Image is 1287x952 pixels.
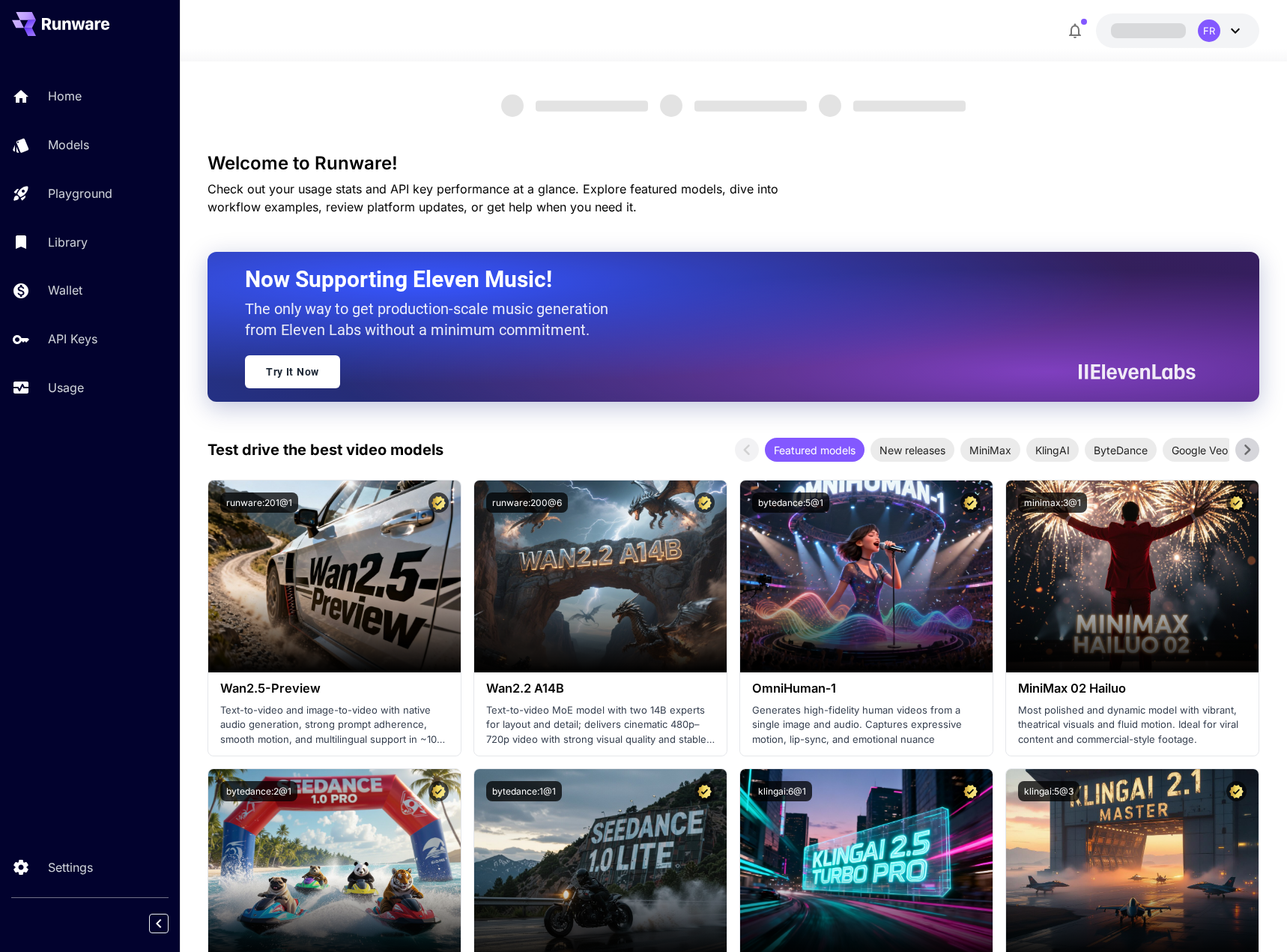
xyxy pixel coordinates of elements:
[208,439,443,461] p: Test drive the best video models
[694,492,715,513] button: Certified Model – Vetted for best performance and includes a commercial license.
[48,136,89,154] p: Models
[245,298,620,340] p: The only way to get production-scale music generation from Eleven Labs without a minimum commitment.
[1096,13,1259,48] button: FR
[694,781,715,801] button: Certified Model – Vetted for best performance and includes a commercial license.
[752,492,829,513] button: bytedance:5@1
[208,153,1259,174] h3: Welcome to Runware!
[1198,19,1220,42] div: FR
[752,681,981,696] h3: OmniHuman‑1
[960,492,981,513] button: Certified Model – Vetted for best performance and includes a commercial license.
[752,781,812,801] button: klingai:6@1
[1163,442,1237,458] span: Google Veo
[429,781,449,801] button: Certified Model – Vetted for best performance and includes a commercial license.
[752,703,981,747] p: Generates high-fidelity human videos from a single image and audio. Captures expressive motion, l...
[1018,781,1079,801] button: klingai:5@3
[474,480,727,672] img: alt
[220,681,449,696] h3: Wan2.5-Preview
[220,781,297,801] button: bytedance:2@1
[870,442,954,458] span: New releases
[486,681,715,696] h3: Wan2.2 A14B
[1006,480,1259,672] img: alt
[1085,442,1157,458] span: ByteDance
[208,480,461,672] img: alt
[1018,492,1087,513] button: minimax:3@1
[1163,438,1237,462] div: Google Veo
[486,781,562,801] button: bytedance:1@1
[1226,492,1247,513] button: Certified Model – Vetted for best performance and includes a commercial license.
[220,703,449,747] p: Text-to-video and image-to-video with native audio generation, strong prompt adherence, smooth mo...
[740,480,993,672] img: alt
[208,181,778,214] span: Check out your usage stats and API key performance at a glance. Explore featured models, dive int...
[48,281,82,299] p: Wallet
[1026,438,1079,462] div: KlingAI
[486,492,568,513] button: runware:200@6
[1085,438,1157,462] div: ByteDance
[1018,703,1247,747] p: Most polished and dynamic model with vibrant, theatrical visuals and fluid motion. Ideal for vira...
[48,87,82,105] p: Home
[960,442,1020,458] span: MiniMax
[765,442,864,458] span: Featured models
[245,265,1184,294] h2: Now Supporting Eleven Music!
[48,379,84,397] p: Usage
[1226,781,1247,801] button: Certified Model – Vetted for best performance and includes a commercial license.
[765,438,864,462] div: Featured models
[870,438,954,462] div: New releases
[960,438,1020,462] div: MiniMax
[149,914,169,933] button: Collapse sidebar
[1026,442,1079,458] span: KlingAI
[48,858,93,876] p: Settings
[48,330,97,348] p: API Keys
[486,703,715,747] p: Text-to-video MoE model with two 14B experts for layout and detail; delivers cinematic 480p–720p ...
[429,492,449,513] button: Certified Model – Vetted for best performance and includes a commercial license.
[1018,681,1247,696] h3: MiniMax 02 Hailuo
[960,781,981,801] button: Certified Model – Vetted for best performance and includes a commercial license.
[160,910,180,937] div: Collapse sidebar
[220,492,298,513] button: runware:201@1
[245,355,340,388] a: Try It Now
[48,184,112,202] p: Playground
[48,233,88,251] p: Library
